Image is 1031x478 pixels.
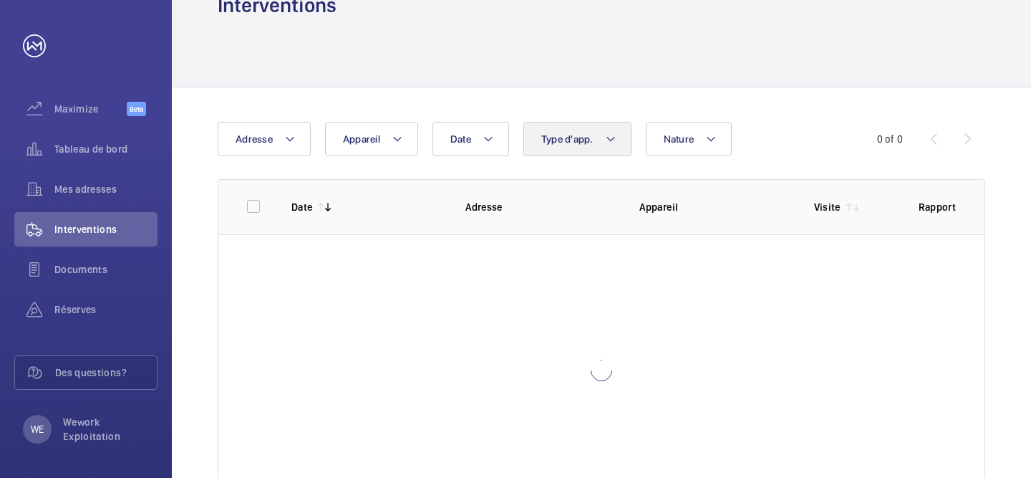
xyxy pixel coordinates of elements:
[465,200,616,214] p: Adresse
[127,102,146,116] span: Beta
[877,132,903,146] div: 0 of 0
[54,102,127,116] span: Maximize
[664,133,694,145] span: Nature
[919,200,956,214] p: Rapport
[236,133,273,145] span: Adresse
[450,133,471,145] span: Date
[54,302,158,317] span: Réserves
[54,222,158,236] span: Interventions
[325,122,418,156] button: Appareil
[541,133,594,145] span: Type d'app.
[55,365,157,380] span: Des questions?
[646,122,732,156] button: Nature
[291,200,312,214] p: Date
[432,122,509,156] button: Date
[814,200,841,214] p: Visite
[218,122,311,156] button: Adresse
[523,122,631,156] button: Type d'app.
[54,142,158,156] span: Tableau de bord
[343,133,380,145] span: Appareil
[63,415,149,444] p: Wework Exploitation
[31,422,44,436] p: WE
[639,200,790,214] p: Appareil
[54,262,158,277] span: Documents
[54,182,158,196] span: Mes adresses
